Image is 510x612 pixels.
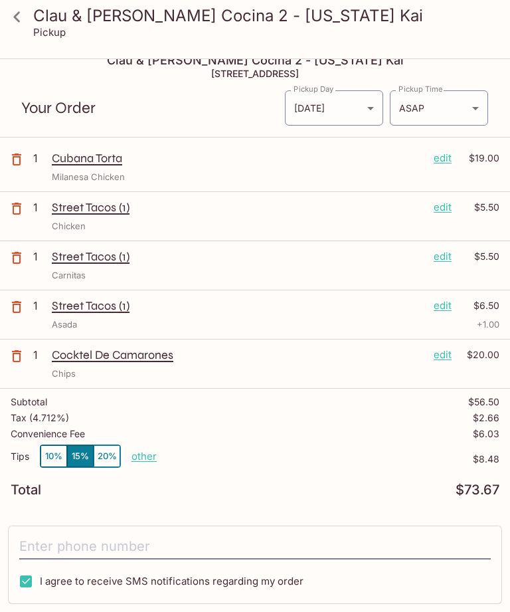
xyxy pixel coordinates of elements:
[460,151,499,165] p: $19.00
[294,84,333,94] label: Pickup Day
[157,454,499,464] p: $8.48
[434,298,452,313] p: edit
[456,484,499,496] p: $73.67
[434,151,452,165] p: edit
[33,348,46,362] p: 1
[52,249,423,264] p: Street Tacos (1)
[468,397,499,407] p: $56.50
[11,413,69,423] p: Tax ( 4.712% )
[460,200,499,215] p: $5.50
[460,249,499,264] p: $5.50
[460,298,499,313] p: $6.50
[52,348,423,362] p: Cocktel De Camarones
[11,429,85,439] p: Convenience Fee
[52,200,423,215] p: Street Tacos (1)
[390,90,488,126] div: ASAP
[285,90,383,126] div: [DATE]
[11,451,29,462] p: Tips
[52,171,125,183] p: Milanesa Chicken
[94,445,120,467] button: 20%
[11,484,41,496] p: Total
[40,575,303,587] span: I agree to receive SMS notifications regarding my order
[67,445,94,467] button: 15%
[52,151,423,165] p: Cubana Torta
[33,298,46,313] p: 1
[398,84,443,94] label: Pickup Time
[11,397,47,407] p: Subtotal
[473,413,499,423] p: $2.66
[131,450,157,462] button: other
[52,220,86,233] p: Chicken
[19,534,491,560] input: Enter phone number
[41,445,67,467] button: 10%
[477,318,499,331] p: + 1.00
[33,5,499,26] h3: Clau & [PERSON_NAME] Cocina 2 - [US_STATE] Kai
[434,348,452,362] p: edit
[33,151,46,165] p: 1
[33,249,46,264] p: 1
[52,298,423,313] p: Street Tacos (1)
[434,200,452,215] p: edit
[52,269,86,282] p: Carnitas
[33,200,46,215] p: 1
[460,348,499,362] p: $20.00
[52,367,76,380] p: Chips
[52,318,77,331] p: Asada
[33,26,66,39] p: Pickup
[21,102,284,114] p: Your Order
[434,249,452,264] p: edit
[473,429,499,439] p: $6.03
